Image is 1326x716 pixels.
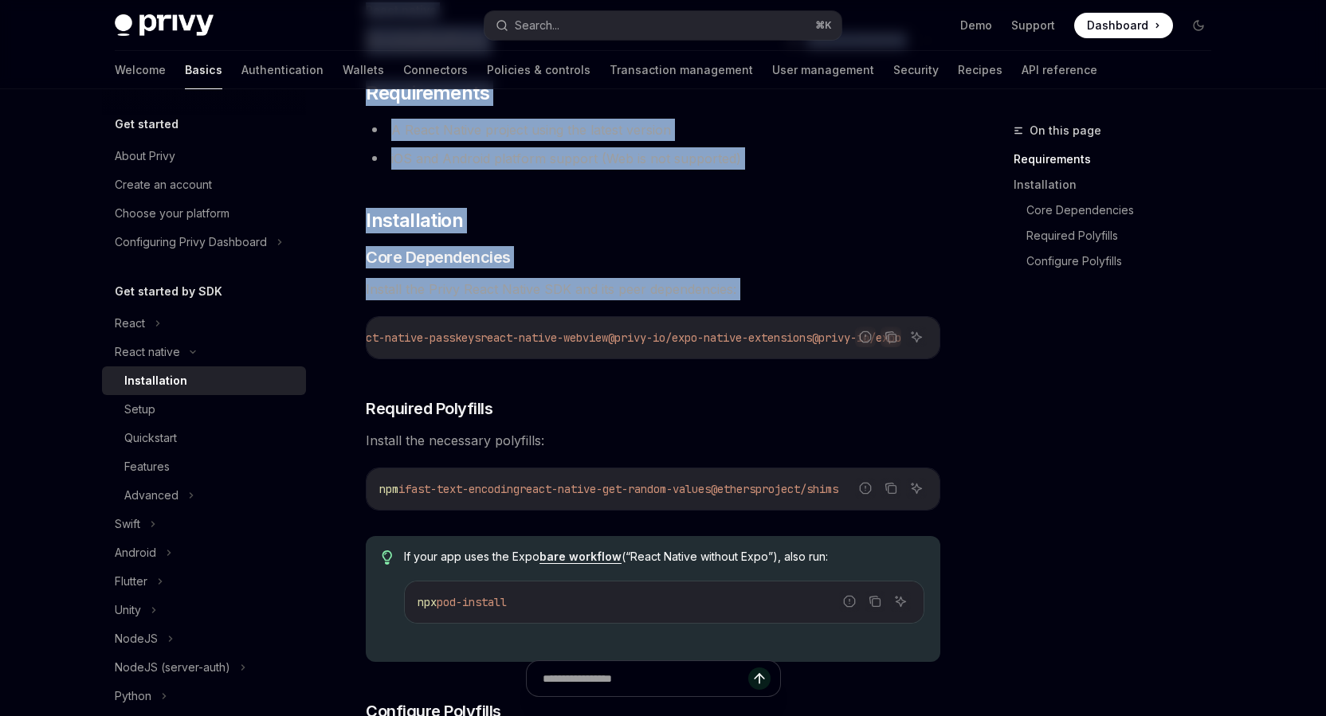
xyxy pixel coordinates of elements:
span: @privy-io/expo-native-extensions [608,331,812,345]
span: Install the necessary polyfills: [366,429,940,452]
span: If your app uses the Expo (“React Native without Expo”), also run: [404,549,924,565]
span: @privy-io/expo [812,331,901,345]
a: Security [893,51,939,89]
div: Unity [115,601,141,620]
a: Quickstart [102,424,306,452]
span: Installation [366,208,463,233]
span: npm [379,482,398,496]
a: Policies & controls [487,51,590,89]
button: Copy the contents from the code block [881,478,901,499]
div: Features [124,457,170,476]
a: Support [1011,18,1055,33]
span: pod-install [437,595,507,609]
span: Core Dependencies [366,246,511,268]
div: Android [115,543,156,562]
div: NodeJS (server-auth) [115,658,230,677]
div: Create an account [115,175,212,194]
a: Wallets [343,51,384,89]
img: dark logo [115,14,214,37]
a: Requirements [1014,147,1224,172]
a: Installation [1014,172,1224,198]
div: Setup [124,400,155,419]
a: Demo [960,18,992,33]
button: Ask AI [890,591,911,612]
span: ⌘ K [815,19,832,32]
button: Send message [748,667,771,690]
a: Setup [102,395,306,424]
button: Search...⌘K [484,11,841,40]
div: NodeJS [115,629,158,648]
div: Choose your platform [115,204,229,223]
div: Swift [115,515,140,534]
a: Transaction management [610,51,753,89]
button: Toggle dark mode [1186,13,1211,38]
a: Recipes [958,51,1002,89]
a: Basics [185,51,222,89]
a: Features [102,452,306,481]
div: Configuring Privy Dashboard [115,233,267,252]
div: Python [115,687,151,706]
a: Core Dependencies [1026,198,1224,223]
a: Choose your platform [102,199,306,228]
button: Report incorrect code [839,591,860,612]
h5: Get started by SDK [115,282,222,301]
a: Dashboard [1074,13,1173,38]
a: Connectors [403,51,468,89]
button: Ask AI [906,478,927,499]
span: @ethersproject/shims [711,482,838,496]
button: Copy the contents from the code block [865,591,885,612]
a: Authentication [241,51,324,89]
button: Copy the contents from the code block [881,327,901,347]
li: iOS and Android platform support (Web is not supported) [366,147,940,170]
span: Install the Privy React Native SDK and its peer dependencies: [366,278,940,300]
button: Report incorrect code [855,327,876,347]
div: Flutter [115,572,147,591]
svg: Tip [382,550,393,565]
span: fast-text-encoding [405,482,520,496]
a: Installation [102,366,306,395]
div: Search... [515,16,559,35]
span: react-native-get-random-values [520,482,711,496]
span: Required Polyfills [366,397,492,420]
button: Ask AI [906,327,927,347]
div: React native [115,342,180,362]
a: Welcome [115,51,166,89]
div: React [115,314,145,333]
span: Requirements [366,80,489,106]
li: A React Native project using the latest version [366,119,940,141]
div: About Privy [115,147,175,166]
span: Dashboard [1087,18,1148,33]
span: react-native-passkeys [347,331,481,345]
div: Advanced [124,486,178,505]
span: react-native-webview [481,331,608,345]
a: Required Polyfills [1026,223,1224,248]
h5: Get started [115,115,178,134]
a: Create an account [102,170,306,199]
a: Configure Polyfills [1026,248,1224,274]
a: User management [772,51,874,89]
a: About Privy [102,142,306,170]
div: Quickstart [124,428,177,448]
a: bare workflow [539,550,622,564]
a: API reference [1022,51,1097,89]
button: Report incorrect code [855,478,876,499]
span: i [398,482,405,496]
span: On this page [1030,121,1101,140]
span: npx [418,595,437,609]
div: Installation [124,371,187,390]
